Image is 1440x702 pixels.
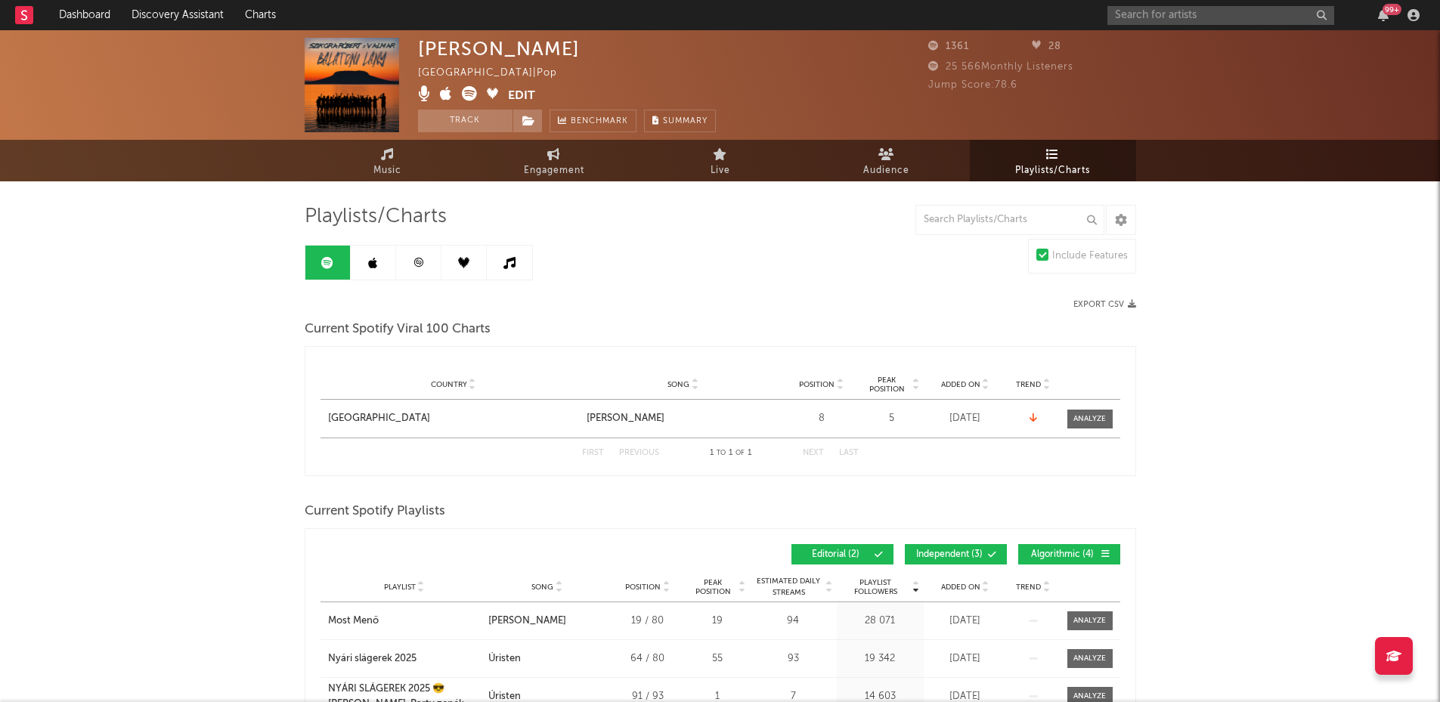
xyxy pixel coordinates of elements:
[614,651,682,666] div: 64 / 80
[1052,247,1128,265] div: Include Features
[717,450,726,456] span: to
[905,544,1007,564] button: Independent(3)
[637,140,804,181] a: Live
[571,113,628,131] span: Benchmark
[328,614,481,629] a: Most Menő
[788,411,856,426] div: 8
[328,411,579,426] a: [GEOGRAPHIC_DATA]
[941,583,980,592] span: Added On
[667,380,689,389] span: Song
[863,376,911,394] span: Peak Position
[1028,550,1098,559] span: Algorithmic ( 4 )
[1032,42,1061,51] span: 28
[305,320,491,339] span: Current Spotify Viral 100 Charts
[1018,544,1120,564] button: Algorithmic(4)
[1378,9,1389,21] button: 99+
[1016,380,1041,389] span: Trend
[418,64,574,82] div: [GEOGRAPHIC_DATA] | Pop
[531,583,553,592] span: Song
[508,86,535,105] button: Edit
[928,62,1073,72] span: 25 566 Monthly Listeners
[663,117,708,125] span: Summary
[614,614,682,629] div: 19 / 80
[305,503,445,521] span: Current Spotify Playlists
[431,380,467,389] span: Country
[927,411,1003,426] div: [DATE]
[689,578,737,596] span: Peak Position
[305,140,471,181] a: Music
[305,208,447,226] span: Playlists/Charts
[328,651,481,666] a: Nyári slágerek 2025
[841,651,920,666] div: 19 342
[711,162,730,180] span: Live
[587,411,780,426] a: [PERSON_NAME]
[863,162,909,180] span: Audience
[841,578,911,596] span: Playlist Followers
[582,449,604,457] button: First
[384,583,416,592] span: Playlist
[804,140,970,181] a: Audience
[328,411,430,426] div: [GEOGRAPHIC_DATA]
[803,449,824,457] button: Next
[941,380,980,389] span: Added On
[1015,162,1090,180] span: Playlists/Charts
[488,651,521,666] div: Úristen
[1107,6,1334,25] input: Search for artists
[754,576,824,598] span: Estimated Daily Streams
[524,162,584,180] span: Engagement
[928,42,969,51] span: 1361
[373,162,401,180] span: Music
[418,110,513,132] button: Track
[754,651,833,666] div: 93
[915,205,1104,235] input: Search Playlists/Charts
[550,110,636,132] a: Benchmark
[587,411,664,426] div: [PERSON_NAME]
[791,544,893,564] button: Editorial(2)
[488,614,566,629] div: [PERSON_NAME]
[927,614,1003,629] div: [DATE]
[1383,4,1401,15] div: 99 +
[839,449,859,457] button: Last
[801,550,871,559] span: Editorial ( 2 )
[619,449,659,457] button: Previous
[471,140,637,181] a: Engagement
[735,450,745,456] span: of
[625,583,661,592] span: Position
[689,651,746,666] div: 55
[644,110,716,132] button: Summary
[754,614,833,629] div: 94
[915,550,984,559] span: Independent ( 3 )
[1073,300,1136,309] button: Export CSV
[328,614,379,629] div: Most Menő
[799,380,835,389] span: Position
[841,614,920,629] div: 28 071
[418,38,580,60] div: [PERSON_NAME]
[927,651,1003,666] div: [DATE]
[328,651,417,666] div: Nyári slágerek 2025
[970,140,1136,181] a: Playlists/Charts
[1016,583,1041,592] span: Trend
[928,80,1017,90] span: Jump Score: 78.6
[689,614,746,629] div: 19
[689,444,773,462] div: 1 1 1
[863,411,920,426] div: 5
